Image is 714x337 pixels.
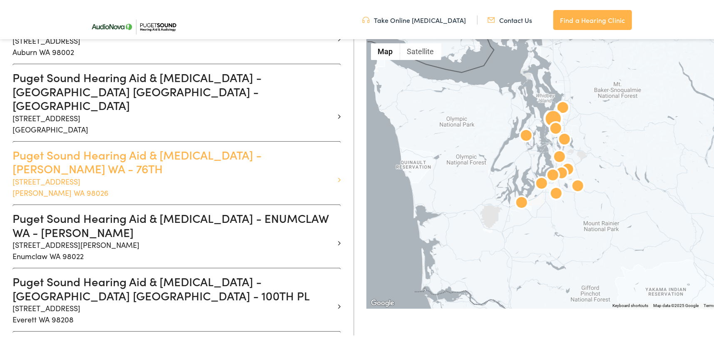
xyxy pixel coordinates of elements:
[12,69,335,111] h3: Puget Sound Hearing Aid & [MEDICAL_DATA] - [GEOGRAPHIC_DATA] [GEOGRAPHIC_DATA] - [GEOGRAPHIC_DATA]
[12,146,335,197] a: Puget Sound Hearing Aid & [MEDICAL_DATA] - [PERSON_NAME] WA - 76TH [STREET_ADDRESS][PERSON_NAME] ...
[12,33,335,56] p: [STREET_ADDRESS] Auburn WA 98002
[553,8,632,28] a: Find a Hearing Clinic
[12,273,335,301] h3: Puget Sound Hearing Aid & [MEDICAL_DATA] - [GEOGRAPHIC_DATA] [GEOGRAPHIC_DATA] - 100TH PL
[12,69,335,133] a: Puget Sound Hearing Aid & [MEDICAL_DATA] - [GEOGRAPHIC_DATA] [GEOGRAPHIC_DATA] - [GEOGRAPHIC_DATA...
[12,174,335,197] p: [STREET_ADDRESS] [PERSON_NAME] WA 98026
[12,210,335,237] h3: Puget Sound Hearing Aid & [MEDICAL_DATA] - ENUMCLAW WA - [PERSON_NAME]
[12,273,335,323] a: Puget Sound Hearing Aid & [MEDICAL_DATA] - [GEOGRAPHIC_DATA] [GEOGRAPHIC_DATA] - 100TH PL [STREET...
[488,14,532,23] a: Contact Us
[362,14,466,23] a: Take Online [MEDICAL_DATA]
[12,111,335,133] p: [STREET_ADDRESS] [GEOGRAPHIC_DATA]
[12,237,335,260] p: [STREET_ADDRESS][PERSON_NAME] Enumclaw WA 98022
[488,14,495,23] img: utility icon
[12,210,335,260] a: Puget Sound Hearing Aid & [MEDICAL_DATA] - ENUMCLAW WA - [PERSON_NAME] [STREET_ADDRESS][PERSON_NA...
[12,301,335,323] p: [STREET_ADDRESS] Everett WA 98208
[12,146,335,174] h3: Puget Sound Hearing Aid & [MEDICAL_DATA] - [PERSON_NAME] WA - 76TH
[362,14,370,23] img: utility icon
